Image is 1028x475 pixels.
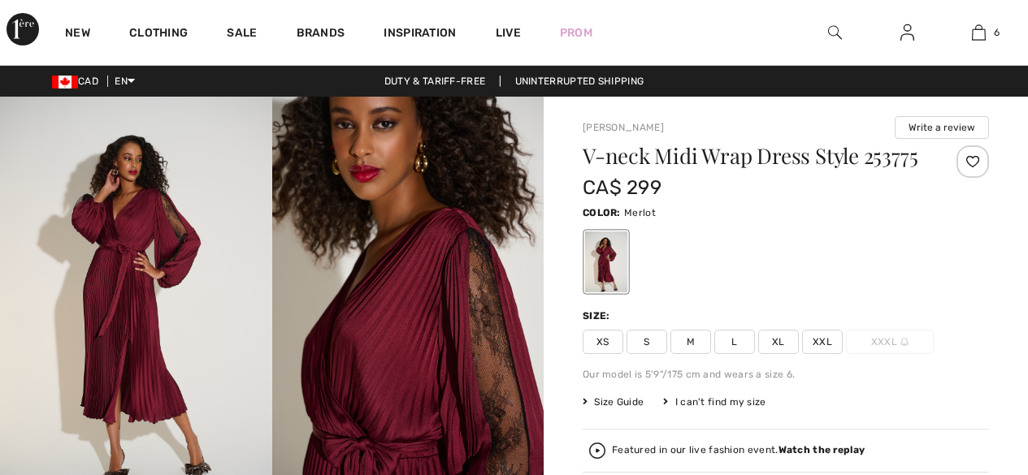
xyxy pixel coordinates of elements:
[624,207,656,218] span: Merlot
[129,26,188,43] a: Clothing
[583,207,621,218] span: Color:
[612,445,865,456] div: Featured in our live fashion event.
[924,353,1012,394] iframe: Opens a widget where you can find more information
[52,76,78,89] img: Canadian Dollar
[583,367,989,382] div: Our model is 5'9"/175 cm and wears a size 6.
[583,122,664,133] a: [PERSON_NAME]
[297,26,345,43] a: Brands
[779,444,865,456] strong: Watch the replay
[65,26,90,43] a: New
[943,23,1014,42] a: 6
[227,26,257,43] a: Sale
[846,330,934,354] span: XXXL
[115,76,135,87] span: EN
[583,145,922,166] h1: V-neck Midi Wrap Dress Style 253775
[589,443,605,459] img: Watch the replay
[670,330,711,354] span: M
[972,23,986,42] img: My Bag
[560,24,592,41] a: Prom
[583,330,623,354] span: XS
[384,26,456,43] span: Inspiration
[52,76,105,87] span: CAD
[627,330,667,354] span: S
[583,309,614,323] div: Size:
[758,330,799,354] span: XL
[7,13,39,45] img: 1ère Avenue
[583,395,644,409] span: Size Guide
[887,23,927,43] a: Sign In
[663,395,766,409] div: I can't find my size
[802,330,843,354] span: XXL
[583,176,661,199] span: CA$ 299
[994,25,1000,40] span: 6
[895,116,989,139] button: Write a review
[900,338,909,346] img: ring-m.svg
[496,24,521,41] a: Live
[828,23,842,42] img: search the website
[900,23,914,42] img: My Info
[714,330,755,354] span: L
[585,231,627,292] div: Merlot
